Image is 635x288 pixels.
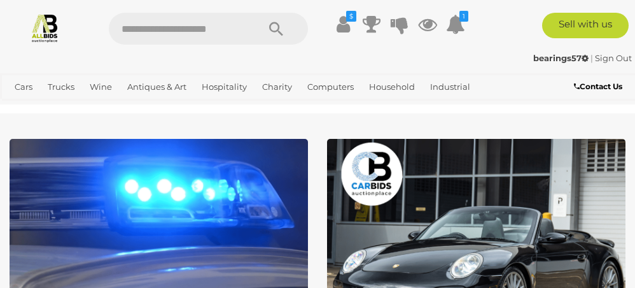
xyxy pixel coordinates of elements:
[145,97,246,119] a: [GEOGRAPHIC_DATA]
[197,76,252,97] a: Hospitality
[334,13,353,36] a: $
[574,82,622,91] b: Contact Us
[533,53,590,63] a: bearings57
[459,11,468,22] i: 1
[43,76,80,97] a: Trucks
[595,53,632,63] a: Sign Out
[425,76,475,97] a: Industrial
[346,11,356,22] i: $
[104,97,140,119] a: Sports
[590,53,593,63] span: |
[446,13,465,36] a: 1
[122,76,192,97] a: Antiques & Art
[244,13,308,45] button: Search
[533,53,589,63] strong: bearings57
[10,76,38,97] a: Cars
[364,76,420,97] a: Household
[10,97,59,119] a: Jewellery
[574,80,625,94] a: Contact Us
[542,13,629,38] a: Sell with us
[257,76,297,97] a: Charity
[30,13,60,43] img: Allbids.com.au
[64,97,99,119] a: Office
[85,76,117,97] a: Wine
[302,76,359,97] a: Computers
